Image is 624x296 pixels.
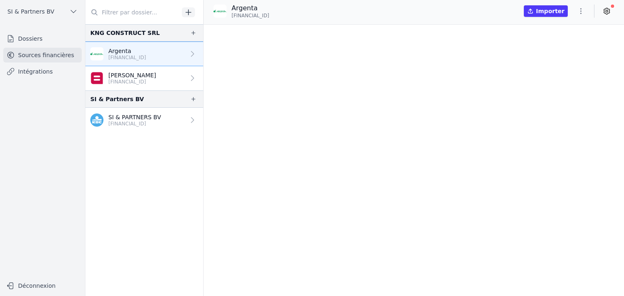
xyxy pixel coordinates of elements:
p: [PERSON_NAME] [108,71,156,79]
p: [FINANCIAL_ID] [108,54,146,61]
button: Déconnexion [3,279,82,292]
p: Argenta [108,47,146,55]
button: SI & Partners BV [3,5,82,18]
img: ARGENTA_ARSPBE22.png [213,5,227,18]
input: Filtrer par dossier... [85,5,179,20]
a: Intégrations [3,64,82,79]
p: [FINANCIAL_ID] [108,79,156,85]
span: SI & Partners BV [7,7,54,16]
p: Argenta [232,3,269,13]
a: [PERSON_NAME] [FINANCIAL_ID] [85,66,203,90]
img: ARGENTA_ARSPBE22.png [90,47,103,60]
a: SI & PARTNERS BV [FINANCIAL_ID] [85,108,203,132]
p: [FINANCIAL_ID] [108,120,161,127]
span: [FINANCIAL_ID] [232,12,269,19]
img: kbc.png [90,113,103,127]
a: Argenta [FINANCIAL_ID] [85,42,203,66]
p: SI & PARTNERS BV [108,113,161,121]
img: belfius-1.png [90,72,103,85]
div: SI & Partners BV [90,94,144,104]
div: KNG CONSTRUCT SRL [90,28,160,38]
button: Importer [524,5,568,17]
a: Dossiers [3,31,82,46]
a: Sources financières [3,48,82,62]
